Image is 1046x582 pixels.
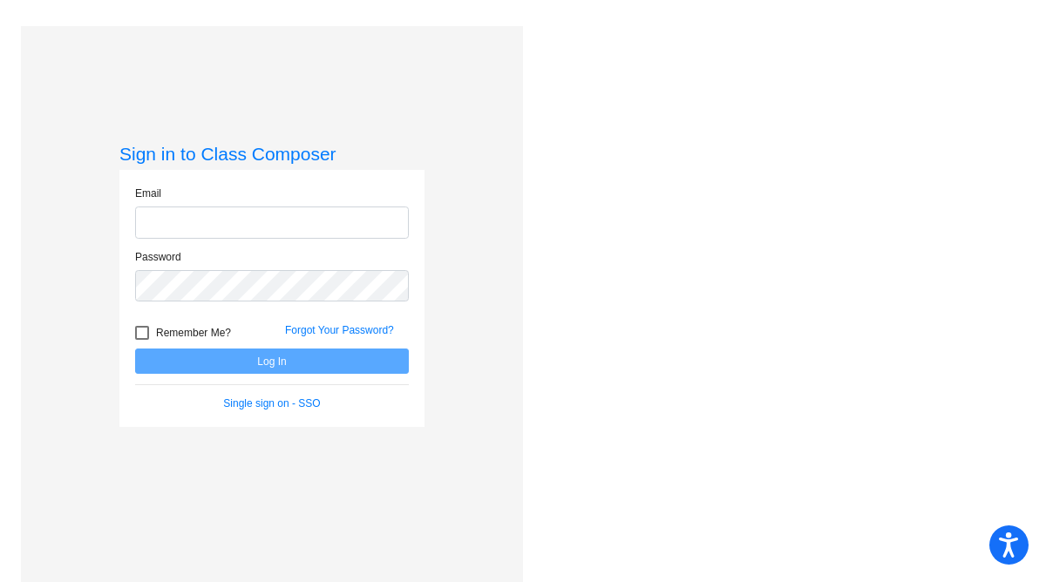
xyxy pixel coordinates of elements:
[135,249,181,265] label: Password
[135,349,409,374] button: Log In
[223,397,320,409] a: Single sign on - SSO
[285,324,394,336] a: Forgot Your Password?
[119,143,425,165] h3: Sign in to Class Composer
[156,322,231,343] span: Remember Me?
[135,186,161,201] label: Email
